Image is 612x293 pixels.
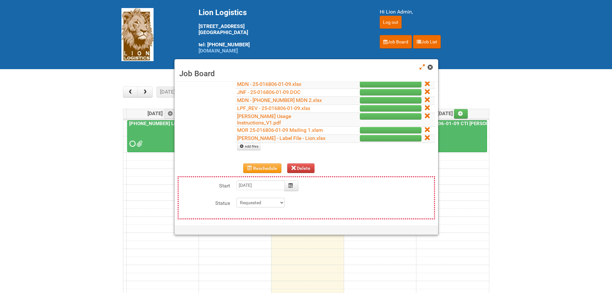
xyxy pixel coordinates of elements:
[380,35,412,49] a: Job Board
[179,69,433,78] h3: Job Board
[127,120,197,152] a: [PHONE_NUMBER] Liquid Toilet Bowl Cleaner - Mailing 2
[380,8,491,16] div: Hi Lion Admin,
[417,120,487,152] a: 25-016806-01-09 CTI [PERSON_NAME] Bar Superior HUT - Mailing 2
[156,87,178,97] button: [DATE]
[380,16,402,29] input: Log out
[199,8,364,54] div: [STREET_ADDRESS] [GEOGRAPHIC_DATA] tel: [PHONE_NUMBER]
[237,81,301,87] a: MDN - 25-016806-01-09.xlsx
[164,109,178,119] a: Add an event
[438,110,468,116] span: [DATE]
[454,109,468,119] a: Add an event
[237,113,291,126] a: [PERSON_NAME] Usage Instructions_V1.pdf
[237,135,325,141] a: [PERSON_NAME] - Label File - Lion.xlsx
[284,180,298,191] button: Calendar
[128,121,253,126] a: [PHONE_NUMBER] Liquid Toilet Bowl Cleaner - Mailing 2
[121,8,154,61] img: Lion Logistics
[413,35,441,49] a: Job List
[137,142,141,146] span: MDN 24-096164-01 MDN Left over counts.xlsx MOR_Mailing 2 24-096164-01-08.xlsm Labels Mailing 2 24...
[237,89,300,95] a: JNF - 25-016806-01-09.DOC
[179,180,230,190] label: Start
[237,127,323,133] a: MOR 25-016806-01-09 Mailing 1.xlsm
[121,31,154,37] a: Lion Logistics
[243,163,281,173] button: Reschedule
[237,105,310,111] a: LPF_REV - 25-016806-01-09.xlsx
[237,97,322,103] a: MDN - [PHONE_NUMBER] MDN 2.xlsx
[179,198,230,207] label: Status
[129,142,134,146] span: Requested
[237,143,261,150] a: Add files
[147,110,178,116] span: [DATE]
[199,8,247,17] span: Lion Logistics
[287,163,315,173] button: Delete
[199,48,238,54] a: [DOMAIN_NAME]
